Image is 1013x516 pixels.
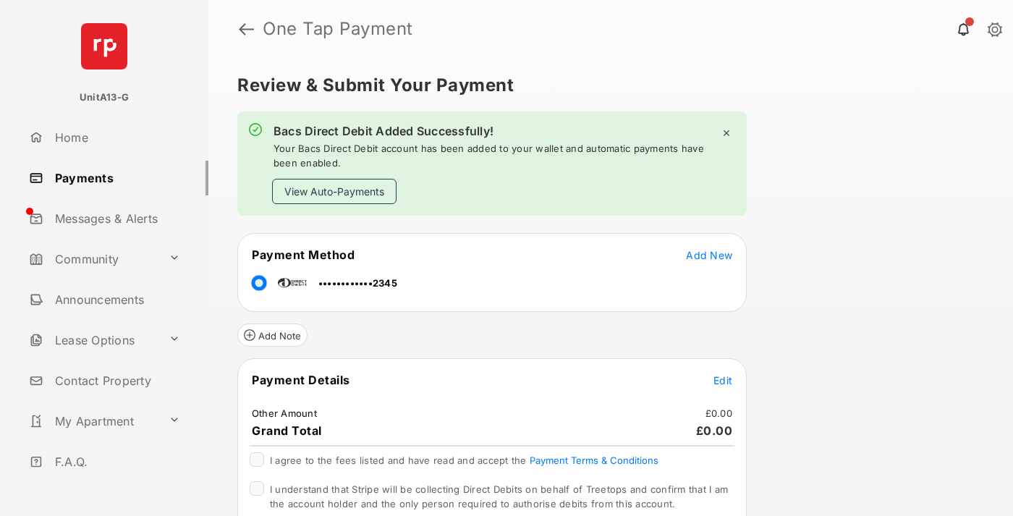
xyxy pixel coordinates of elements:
[318,277,397,289] span: ••••••••••••2345
[251,407,318,420] td: Other Amount
[686,248,732,262] button: Add New
[705,407,733,420] td: £0.00
[23,363,208,398] a: Contact Property
[23,201,208,236] a: Messages & Alerts
[530,454,658,466] button: I agree to the fees listed and have read and accept the
[23,404,163,439] a: My Apartment
[237,77,972,94] h5: Review & Submit Your Payment
[272,179,397,204] button: View Auto-Payments
[23,242,163,276] a: Community
[718,123,735,142] button: Close banner
[713,373,732,387] button: Edit
[696,423,733,438] span: £0.00
[252,423,322,438] span: Grand Total
[81,23,127,69] img: svg+xml;base64,PHN2ZyB4bWxucz0iaHR0cDovL3d3dy53My5vcmcvMjAwMC9zdmciIHdpZHRoPSI2NCIgaGVpZ2h0PSI2NC...
[270,483,728,509] span: I understand that Stripe will be collecting Direct Debits on behalf of Treetops and confirm that ...
[252,373,350,387] span: Payment Details
[686,249,732,261] span: Add New
[263,20,413,38] strong: One Tap Payment
[80,90,129,105] p: UnitA13-G
[237,323,308,347] button: Add Note
[274,123,712,139] h3: Bacs Direct Debit Added Successfully!
[23,444,208,479] a: F.A.Q.
[270,454,658,466] span: I agree to the fees listed and have read and accept the
[252,248,355,262] span: Payment Method
[23,282,208,317] a: Announcements
[23,120,208,155] a: Home
[274,142,712,170] em: Your Bacs Direct Debit account has been added to your wallet and automatic payments have been ena...
[23,323,163,358] a: Lease Options
[23,161,208,195] a: Payments
[713,374,732,386] span: Edit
